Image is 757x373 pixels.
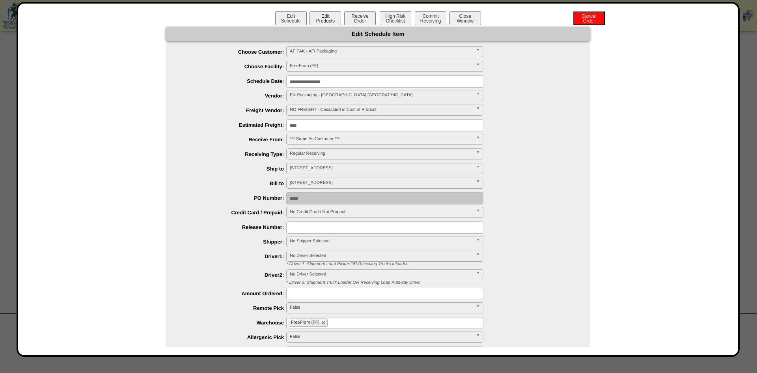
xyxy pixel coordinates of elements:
[290,90,473,100] span: Elk Packaging - [GEOGRAPHIC_DATA] [GEOGRAPHIC_DATA]
[290,236,473,246] span: No Shipper Selected
[344,11,376,25] button: ReceiveOrder
[310,11,341,25] button: EditProducts
[182,291,286,296] label: Amount Ordered:
[182,195,286,201] label: PO Number:
[290,47,473,56] span: AFIPAK - AFI Packaging
[182,122,286,128] label: Estimated Freight:
[275,11,307,25] button: EditSchedule
[290,270,473,279] span: No Driver Selected
[182,210,286,216] label: Credit Card / Prepaid:
[573,11,605,25] button: CancelOrder
[280,262,590,266] div: * Driver 1: Shipment Load Picker OR Receiving Truck Unloader
[182,93,286,99] label: Vendor:
[290,61,473,71] span: FreeFrom (FF)
[182,180,286,186] label: Bill to
[182,320,286,326] label: Warehouse
[291,320,319,325] span: FreeFrom (FF)
[290,332,473,341] span: False
[182,305,286,311] label: Remote Pick
[379,18,413,24] a: High RiskChecklist
[290,149,473,158] span: Regular Receiving
[182,253,286,259] label: Driver1:
[449,11,481,25] button: CloseWindow
[290,163,473,173] span: [STREET_ADDRESS]
[182,151,286,157] label: Receiving Type:
[182,137,286,142] label: Receive From:
[182,334,286,340] label: Allergenic Pick
[182,64,286,69] label: Choose Facility:
[290,303,473,312] span: False
[449,18,482,24] a: CloseWindow
[290,251,473,261] span: No Driver Selected
[182,239,286,245] label: Shipper:
[182,166,286,172] label: Ship to
[290,105,473,114] span: NO FREIGHT - Calculated in Cost of Product
[415,11,446,25] button: CommitReceiving
[280,280,590,285] div: * Driver 2: Shipment Truck Loader OR Receiving Load Putaway Driver
[290,178,473,187] span: [STREET_ADDRESS]
[182,49,286,55] label: Choose Customer:
[182,78,286,84] label: Schedule Date:
[182,224,286,230] label: Release Number:
[166,27,590,41] div: Edit Schedule Item
[182,107,286,113] label: Freight Vendor:
[290,207,473,217] span: No Credit Card / Not Prepaid
[182,272,286,278] label: Driver2:
[380,11,411,25] button: High RiskChecklist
